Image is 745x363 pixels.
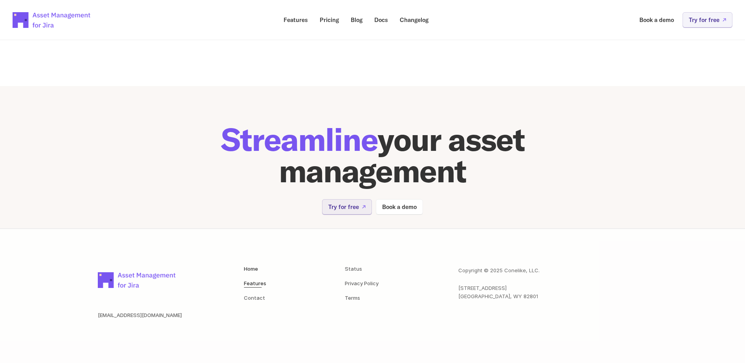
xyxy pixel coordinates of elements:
span: [STREET_ADDRESS] [458,285,507,291]
a: Terms [345,295,360,301]
a: Docs [369,12,394,27]
p: Features [284,17,308,23]
a: Try for free [683,12,732,27]
a: Privacy Policy [345,280,379,286]
h1: your asset management [137,124,608,187]
p: Book a demo [639,17,674,23]
a: Book a demo [634,12,679,27]
p: Pricing [320,17,339,23]
p: Changelog [400,17,428,23]
a: Features [244,280,266,286]
a: Book a demo [376,199,423,214]
p: Try for free [328,204,359,210]
p: Book a demo [382,204,417,210]
span: [GEOGRAPHIC_DATA], WY 82801 [458,293,538,299]
a: Features [278,12,313,27]
a: Home [244,266,258,272]
p: Copyright © 2025 Conelike, LLC. [458,266,540,275]
a: Contact [244,295,265,301]
p: Docs [374,17,388,23]
a: Pricing [314,12,344,27]
p: Try for free [689,17,719,23]
a: [EMAIL_ADDRESS][DOMAIN_NAME] [98,312,182,318]
p: Blog [351,17,362,23]
a: Changelog [394,12,434,27]
a: Status [345,266,362,272]
span: Streamline [221,119,377,159]
a: Blog [345,12,368,27]
a: Try for free [322,199,372,214]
